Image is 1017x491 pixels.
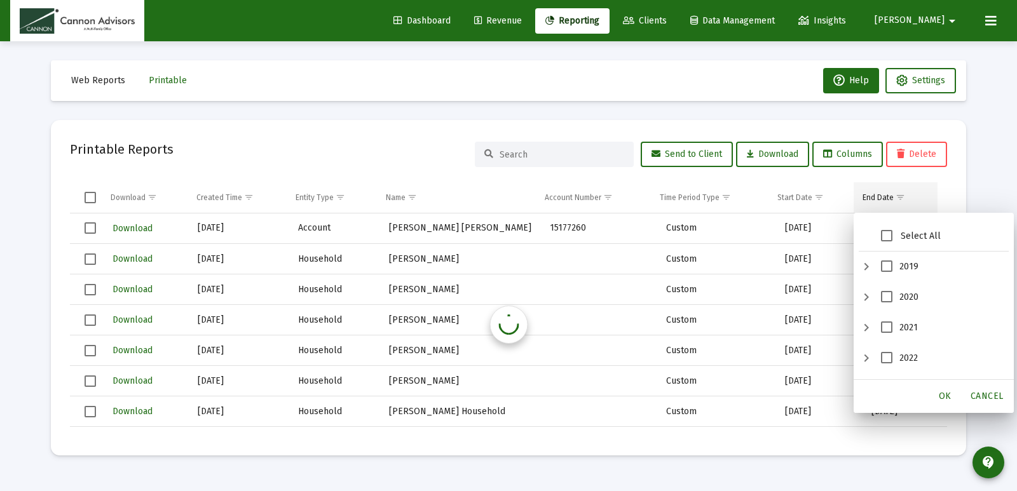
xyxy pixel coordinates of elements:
[776,305,863,335] td: [DATE]
[336,192,345,202] span: Show filter options for column 'Entity Type'
[474,15,522,26] span: Revenue
[660,192,720,203] div: Time Period Type
[70,182,947,436] div: Data grid
[776,335,863,366] td: [DATE]
[657,366,776,396] td: Custom
[657,244,776,274] td: Custom
[102,182,188,213] td: Column Download
[885,68,956,93] button: Settings
[545,192,601,203] div: Account Number
[289,335,380,366] td: Household
[189,366,289,396] td: [DATE]
[289,305,380,335] td: Household
[859,313,1009,343] li: 2021
[896,192,905,202] span: Show filter options for column 'End Date'
[188,182,287,213] td: Column Created Time
[623,15,667,26] span: Clients
[545,15,599,26] span: Reporting
[776,427,863,457] td: [DATE]
[680,8,785,34] a: Data Management
[380,213,541,244] td: [PERSON_NAME] [PERSON_NAME]
[380,396,541,427] td: [PERSON_NAME] Household
[899,321,1004,335] div: 2021
[641,142,733,167] button: Send to Client
[897,149,936,159] span: Delete
[289,396,380,427] td: Household
[657,213,776,244] td: Custom
[407,192,417,202] span: Show filter options for column 'Name'
[61,68,135,93] button: Web Reports
[189,396,289,427] td: [DATE]
[111,250,154,268] button: Download
[383,8,461,34] a: Dashboard
[111,280,154,299] button: Download
[380,335,541,366] td: [PERSON_NAME]
[747,149,798,159] span: Download
[147,192,157,202] span: Show filter options for column 'Download'
[690,15,775,26] span: Data Management
[244,192,254,202] span: Show filter options for column 'Created Time'
[113,375,153,386] span: Download
[71,75,125,86] span: Web Reports
[899,260,1004,274] div: 2019
[541,213,657,244] td: 15177260
[380,366,541,396] td: [PERSON_NAME]
[823,149,872,159] span: Columns
[85,222,96,234] div: Select row
[881,231,941,241] span: Select All
[111,372,154,390] button: Download
[85,284,96,295] div: Select row
[113,314,153,325] span: Download
[776,244,863,274] td: [DATE]
[939,391,952,401] span: OK
[814,192,824,202] span: Show filter options for column 'Start Date'
[113,253,153,264] span: Download
[85,375,96,387] div: Select row
[380,305,541,335] td: [PERSON_NAME]
[859,282,1009,313] li: 2020
[859,373,1009,404] li: 2023
[380,244,541,274] td: [PERSON_NAME]
[289,366,380,396] td: Household
[776,213,863,244] td: [DATE]
[139,68,197,93] button: Printable
[296,192,334,203] div: Entity Type
[113,406,153,417] span: Download
[189,244,289,274] td: [DATE]
[85,253,96,265] div: Select row
[111,341,154,360] button: Download
[859,343,1009,373] li: 2022
[113,223,153,234] span: Download
[886,142,947,167] button: Delete
[85,192,96,203] div: Select all
[189,305,289,335] td: [DATE]
[863,192,894,203] div: End Date
[85,436,96,448] div: Select row
[289,427,380,457] td: Household
[859,8,975,33] button: [PERSON_NAME]
[657,396,776,427] td: Custom
[377,182,536,213] td: Column Name
[788,8,856,34] a: Insights
[536,182,651,213] td: Column Account Number
[812,142,883,167] button: Columns
[798,15,846,26] span: Insights
[613,8,677,34] a: Clients
[899,290,1004,304] div: 2020
[981,455,996,470] mat-icon: contact_support
[393,15,451,26] span: Dashboard
[386,192,406,203] div: Name
[912,75,945,86] span: Settings
[925,385,966,408] div: OK
[149,75,187,86] span: Printable
[863,427,947,457] td: [DATE]
[113,284,153,295] span: Download
[657,427,776,457] td: Custom
[85,345,96,356] div: Select row
[823,68,879,93] button: Help
[380,274,541,305] td: [PERSON_NAME]
[776,366,863,396] td: [DATE]
[854,182,938,213] td: Column End Date
[111,192,146,203] div: Download
[657,305,776,335] td: Custom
